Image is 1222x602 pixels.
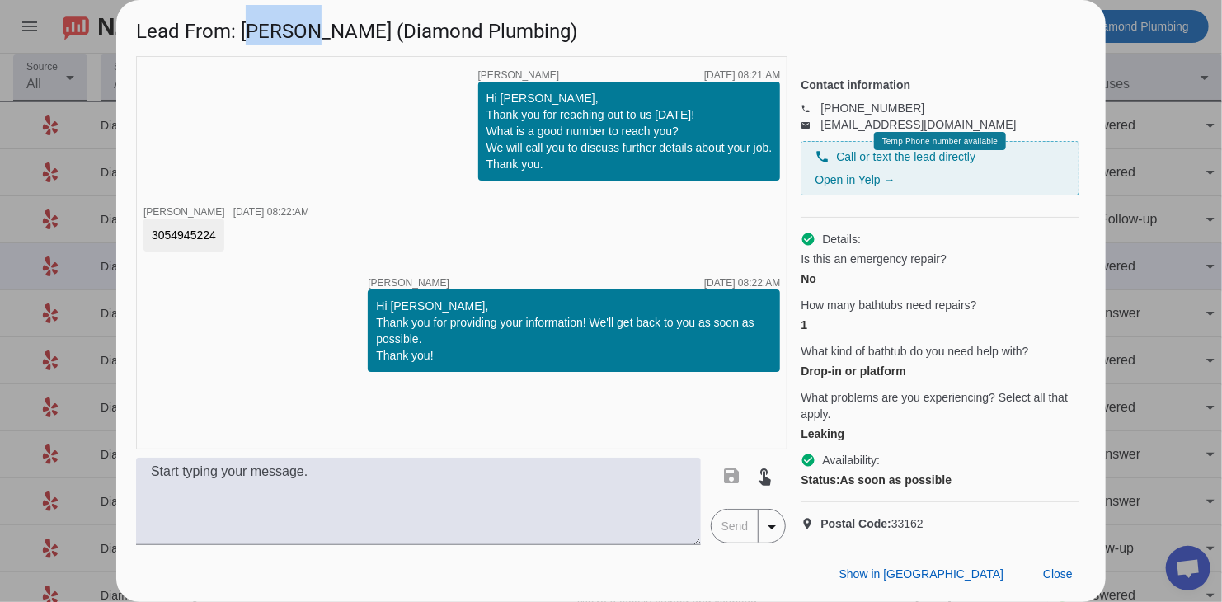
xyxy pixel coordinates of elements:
[820,515,924,532] span: 33162
[152,227,216,243] div: 3054945224
[820,101,924,115] a: [PHONE_NUMBER]
[704,70,780,80] div: [DATE] 08:21:AM
[822,231,861,247] span: Details:
[486,90,773,172] div: Hi [PERSON_NAME], Thank you for reaching out to us [DATE]! What is a good number to reach you? We...
[233,207,309,217] div: [DATE] 08:22:AM
[1030,559,1086,589] button: Close
[368,278,449,288] span: [PERSON_NAME]
[801,251,947,267] span: Is this an emergency repair?
[822,452,880,468] span: Availability:
[704,278,780,288] div: [DATE] 08:22:AM
[801,232,815,247] mat-icon: check_circle
[801,297,976,313] span: How many bathtubs need repairs?
[820,517,891,530] strong: Postal Code:
[826,559,1017,589] button: Show in [GEOGRAPHIC_DATA]
[801,426,1079,442] div: Leaking
[820,118,1016,131] a: [EMAIL_ADDRESS][DOMAIN_NAME]
[836,148,975,165] span: Call or text the lead directly
[1043,567,1073,581] span: Close
[801,473,839,487] strong: Status:
[839,567,1003,581] span: Show in [GEOGRAPHIC_DATA]
[478,70,560,80] span: [PERSON_NAME]
[882,137,998,146] span: Temp Phone number available
[801,343,1028,360] span: What kind of bathtub do you need help with?
[801,317,1079,333] div: 1
[755,466,775,486] mat-icon: touch_app
[801,104,820,112] mat-icon: phone
[801,120,820,129] mat-icon: email
[801,517,820,530] mat-icon: location_on
[762,517,782,537] mat-icon: arrow_drop_down
[815,149,830,164] mat-icon: phone
[815,173,895,186] a: Open in Yelp →
[376,298,772,364] div: Hi [PERSON_NAME], Thank you for providing your information! We'll get back to you as soon as poss...
[801,472,1079,488] div: As soon as possible
[143,206,225,218] span: [PERSON_NAME]
[801,453,815,468] mat-icon: check_circle
[801,389,1079,422] span: What problems are you experiencing? Select all that apply.
[801,77,1079,93] h4: Contact information
[801,270,1079,287] div: No
[801,363,1079,379] div: Drop-in or platform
